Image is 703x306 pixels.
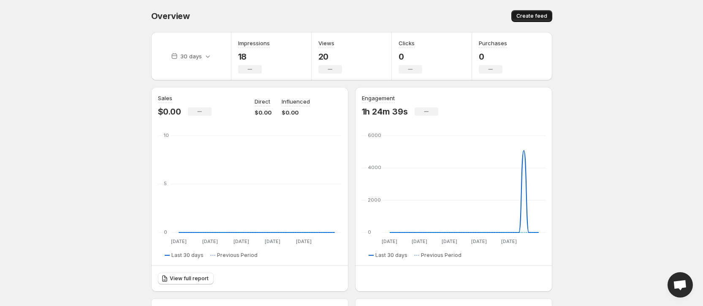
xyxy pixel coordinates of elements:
text: [DATE] [501,238,516,244]
text: [DATE] [264,238,280,244]
span: View full report [170,275,209,282]
a: View full report [158,273,214,284]
span: Overview [151,11,190,21]
span: Last 30 days [375,252,407,259]
span: Last 30 days [171,252,204,259]
text: [DATE] [296,238,311,244]
text: 5 [164,180,167,186]
text: [DATE] [382,238,397,244]
h3: Clicks [399,39,415,47]
text: [DATE] [441,238,457,244]
text: 10 [164,132,169,138]
p: $0.00 [255,108,271,117]
text: 4000 [368,164,381,170]
text: 0 [164,229,167,235]
p: 1h 24m 39s [362,107,408,117]
p: 18 [238,52,270,62]
text: [DATE] [233,238,249,244]
p: 20 [318,52,342,62]
p: 0 [479,52,507,62]
h3: Sales [158,94,172,102]
p: $0.00 [158,107,181,117]
a: Open chat [668,272,693,298]
h3: Engagement [362,94,395,102]
h3: Impressions [238,39,270,47]
text: [DATE] [202,238,217,244]
text: [DATE] [171,238,186,244]
p: Influenced [282,97,310,106]
h3: Views [318,39,334,47]
text: 6000 [368,132,381,138]
text: [DATE] [412,238,427,244]
text: 0 [368,229,371,235]
span: Previous Period [217,252,258,259]
text: [DATE] [471,238,487,244]
span: Create feed [516,13,547,19]
p: $0.00 [282,108,310,117]
p: 0 [399,52,422,62]
p: 30 days [180,52,202,60]
text: 2000 [368,197,381,203]
span: Previous Period [421,252,461,259]
p: Direct [255,97,270,106]
h3: Purchases [479,39,507,47]
button: Create feed [511,10,552,22]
